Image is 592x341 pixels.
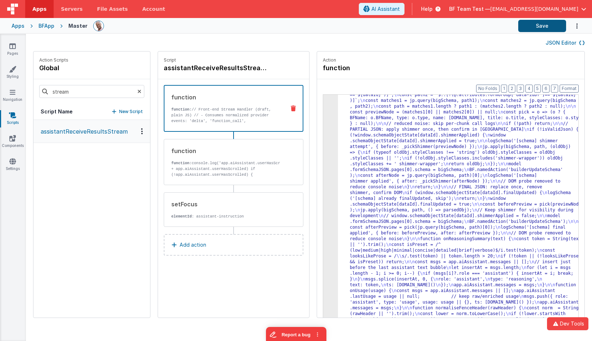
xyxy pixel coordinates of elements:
h4: function [323,63,431,73]
span: BF Team Test — [449,5,490,13]
span: Help [421,5,433,13]
strong: function: [171,161,192,165]
button: Add action [164,234,303,256]
p: assistantReceiveResultsStream [36,127,128,136]
p: Action [323,57,579,63]
p: : assistant-instruction [171,214,280,219]
h4: assistantReceiveResultsStream [164,63,272,73]
div: function [171,93,280,102]
div: Master [68,22,87,30]
p: console.log('app.aiAssistant.userHasScrolled:' + app.aiAssistant.userHasScrolled) if (!app.aiAssi... [171,160,280,195]
p: Action Scripts [39,57,68,63]
button: 6 [542,85,550,93]
button: AI Assistant [359,3,405,15]
button: 2 [509,85,515,93]
span: File Assets [97,5,128,13]
div: Apps [12,22,24,30]
button: assistantReceiveResultsStream [33,120,150,143]
p: Add action [180,241,206,249]
div: setFocus [171,200,280,208]
h4: global [39,63,68,73]
p: New Script [119,108,143,115]
div: function [171,147,280,155]
button: No Folds [476,85,500,93]
button: New Script [112,108,143,115]
strong: elementId [171,214,192,219]
div: Options [137,128,147,134]
span: [EMAIL_ADDRESS][DOMAIN_NAME] [490,5,578,13]
div: BFApp [39,22,54,30]
button: JSON Editor [546,39,585,46]
button: BF Team Test — [EMAIL_ADDRESS][DOMAIN_NAME] [449,5,586,13]
p: // Front-end Stream Handler (draft, plain JS) // - Consumes normalized provider events: 'delta', ... [171,107,280,164]
button: Options [566,19,580,33]
button: Dev Tools [547,317,588,330]
span: AI Assistant [371,5,400,13]
button: 1 [501,85,507,93]
button: 3 [517,85,524,93]
img: 11ac31fe5dc3d0eff3fbbbf7b26fa6e1 [94,21,104,31]
h5: Script Name [41,108,73,115]
button: 4 [525,85,533,93]
strong: function: [171,107,192,112]
input: Search scripts [39,85,144,98]
button: 5 [534,85,541,93]
span: Servers [61,5,82,13]
span: Apps [32,5,46,13]
button: Format [560,85,579,93]
button: Save [518,20,566,32]
p: Script [164,57,303,63]
button: 7 [551,85,558,93]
